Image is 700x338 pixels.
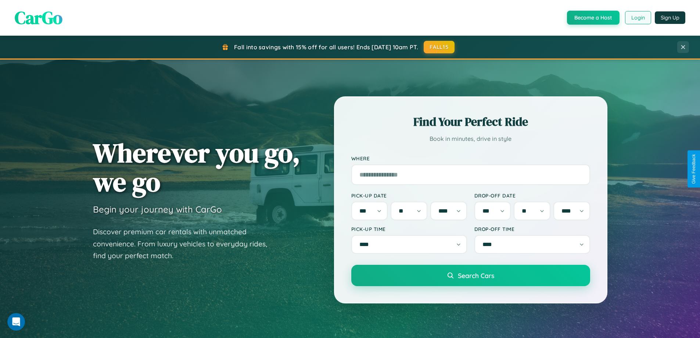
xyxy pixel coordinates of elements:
label: Where [351,155,590,161]
button: Sign Up [655,11,685,24]
label: Pick-up Time [351,226,467,232]
span: CarGo [15,6,62,30]
h3: Begin your journey with CarGo [93,204,222,215]
span: Search Cars [458,271,494,280]
button: FALL15 [424,41,455,53]
div: Give Feedback [691,154,696,184]
h2: Find Your Perfect Ride [351,114,590,130]
button: Login [625,11,651,24]
p: Book in minutes, drive in style [351,134,590,144]
label: Drop-off Date [474,192,590,199]
iframe: Intercom live chat [7,313,25,331]
button: Search Cars [351,265,590,286]
button: Become a Host [567,11,620,25]
h1: Wherever you go, we go [93,138,300,196]
p: Discover premium car rentals with unmatched convenience. From luxury vehicles to everyday rides, ... [93,226,277,262]
label: Drop-off Time [474,226,590,232]
span: Fall into savings with 15% off for all users! Ends [DATE] 10am PT. [234,43,418,51]
label: Pick-up Date [351,192,467,199]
